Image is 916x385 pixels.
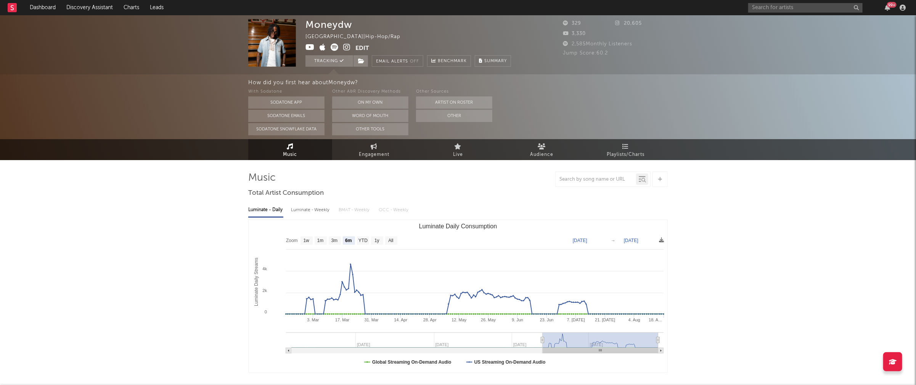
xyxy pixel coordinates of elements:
text: [DATE] [624,238,638,243]
text: 3. Mar [307,318,320,322]
svg: Luminate Daily Consumption [249,220,667,372]
div: Moneydw [305,19,352,30]
input: Search by song name or URL [556,176,636,183]
text: 9. Jun [512,318,523,322]
a: Audience [500,139,584,160]
text: 2k [262,288,267,293]
div: [GEOGRAPHIC_DATA] | Hip-Hop/Rap [305,32,409,42]
text: Zoom [286,238,298,244]
text: 21. [DATE] [595,318,615,322]
button: Sodatone App [248,96,325,109]
text: 4k [262,266,267,271]
text: → [611,238,615,243]
button: 99+ [885,5,890,11]
span: Jump Score: 60.2 [563,51,608,56]
button: Word Of Mouth [332,110,408,122]
span: Summary [484,59,507,63]
text: 4. Aug [628,318,640,322]
text: 14. Apr [394,318,407,322]
div: Luminate - Weekly [291,204,331,217]
button: On My Own [332,96,408,109]
span: Playlists/Charts [607,150,645,159]
button: Sodatone Emails [248,110,325,122]
div: Other Sources [416,87,492,96]
text: All [388,238,393,244]
text: 0 [265,310,267,314]
a: Live [416,139,500,160]
button: Other [416,110,492,122]
text: Luminate Daily Consumption [419,223,497,229]
div: 99 + [887,2,897,8]
text: 12. May [452,318,467,322]
text: 1m [317,238,324,244]
text: 23. Jun [540,318,554,322]
text: 31. Mar [365,318,379,322]
text: [DATE] [573,238,587,243]
a: Playlists/Charts [584,139,668,160]
a: Music [248,139,332,160]
button: Edit [355,43,369,53]
text: 6m [345,238,352,244]
span: 2,585 Monthly Listeners [563,42,632,47]
text: 18. A… [649,318,662,322]
text: Luminate Daily Streams [254,258,259,306]
button: Summary [475,55,511,67]
text: 17. Mar [335,318,350,322]
text: US Streaming On-Demand Audio [474,359,546,365]
text: YTD [358,238,368,244]
span: 20,605 [615,21,642,26]
span: Audience [530,150,554,159]
span: Music [283,150,297,159]
div: Other A&R Discovery Methods [332,87,408,96]
input: Search for artists [748,3,863,13]
text: Global Streaming On-Demand Audio [372,359,452,365]
div: With Sodatone [248,87,325,96]
span: Live [453,150,463,159]
div: Luminate - Daily [248,204,283,217]
span: 329 [563,21,581,26]
button: Email AlertsOff [372,55,423,67]
span: Total Artist Consumption [248,189,324,198]
a: Engagement [332,139,416,160]
button: Artist on Roster [416,96,492,109]
span: Benchmark [438,57,467,66]
text: 26. May [481,318,496,322]
div: How did you first hear about Moneydw ? [248,78,916,87]
text: 7. [DATE] [567,318,585,322]
button: Tracking [305,55,353,67]
button: Sodatone Snowflake Data [248,123,325,135]
text: 1w [304,238,310,244]
button: Other Tools [332,123,408,135]
text: 28. Apr [423,318,437,322]
text: 3m [331,238,338,244]
span: Engagement [359,150,389,159]
span: 3,330 [563,31,586,36]
text: 1y [374,238,379,244]
a: Benchmark [427,55,471,67]
em: Off [410,59,419,64]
